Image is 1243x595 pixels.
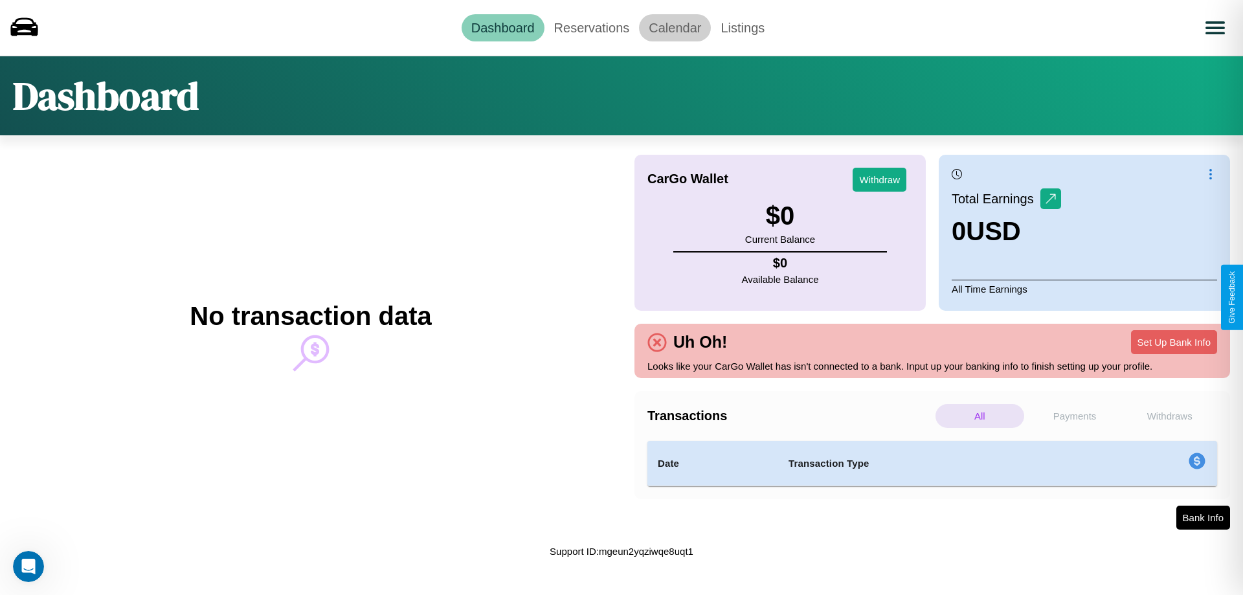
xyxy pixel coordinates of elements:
h4: Transaction Type [789,456,1082,471]
iframe: Intercom live chat [13,551,44,582]
a: Listings [711,14,774,41]
p: Support ID: mgeun2yqziwqe8uqt1 [550,543,693,560]
h4: Uh Oh! [667,333,733,352]
h2: No transaction data [190,302,431,331]
p: All [935,404,1024,428]
p: Withdraws [1125,404,1214,428]
p: Total Earnings [952,187,1040,210]
h3: 0 USD [952,217,1061,246]
button: Set Up Bank Info [1131,330,1217,354]
table: simple table [647,441,1217,486]
h4: Transactions [647,409,932,423]
a: Dashboard [462,14,544,41]
p: Looks like your CarGo Wallet has isn't connected to a bank. Input up your banking info to finish ... [647,357,1217,375]
p: Available Balance [742,271,819,288]
h1: Dashboard [13,69,199,122]
button: Bank Info [1176,506,1230,530]
div: Give Feedback [1227,271,1237,324]
button: Withdraw [853,168,906,192]
h4: Date [658,456,768,471]
a: Reservations [544,14,640,41]
h4: $ 0 [742,256,819,271]
button: Open menu [1197,10,1233,46]
p: Payments [1031,404,1119,428]
p: All Time Earnings [952,280,1217,298]
a: Calendar [639,14,711,41]
h4: CarGo Wallet [647,172,728,186]
p: Current Balance [745,230,815,248]
h3: $ 0 [745,201,815,230]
